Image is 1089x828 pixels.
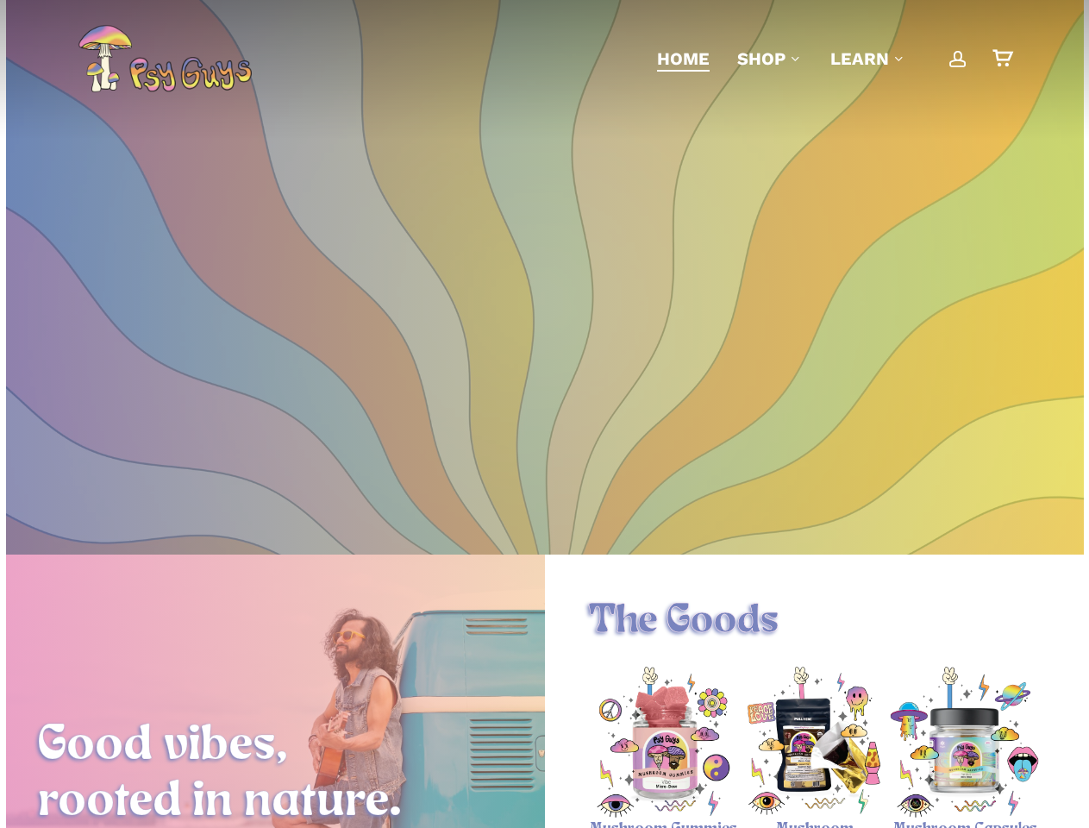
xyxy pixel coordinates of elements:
[739,667,890,818] img: Psy Guys mushroom chocolate packaging with psychedelic designs.
[78,24,252,93] img: PsyGuys
[737,47,803,71] a: Shop
[737,48,785,69] span: Shop
[889,667,1040,818] a: Magic Mushroom Capsules
[588,667,739,818] img: Psychedelic mushroom gummies with vibrant icons and symbols.
[588,598,1040,646] h1: The Goods
[739,667,890,818] a: Magic Mushroom Chocolate Bar
[588,667,739,818] a: Psychedelic Mushroom Gummies
[830,47,906,71] a: Learn
[889,667,1040,818] img: Psychedelic mushroom capsules with colorful illustrations.
[657,47,710,71] a: Home
[657,48,710,69] span: Home
[830,48,889,69] span: Learn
